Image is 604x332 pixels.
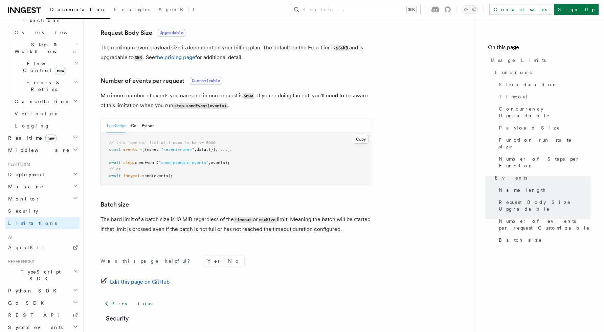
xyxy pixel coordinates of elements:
span: , [216,147,218,152]
span: TypeScript SDK [5,268,73,282]
span: "send-example-events" [159,160,208,165]
a: Payload Size [496,122,590,134]
a: Batch size [100,200,129,209]
span: {}} [208,147,216,152]
a: Sleep duration [496,78,590,91]
p: Maximum number of events you can send in one request is . If you're doing fan out, you'll need to... [100,91,371,111]
span: Monitor [5,195,40,202]
a: Number of events per request Customizable [496,215,590,234]
span: // or [109,167,121,171]
a: Documentation [46,2,110,19]
span: Documentation [50,7,106,12]
span: data [197,147,206,152]
span: Request Body Size Upgradable [499,199,590,212]
span: Payload Size [499,124,560,131]
span: , [194,147,197,152]
a: AgentKit [5,241,80,254]
span: Concurrency Upgradable [499,105,590,119]
span: Function run state size [499,137,590,150]
span: , [208,160,211,165]
span: .sendEvent [133,160,156,165]
code: 256KB [335,45,349,51]
span: System events [5,324,63,331]
a: Limitations [5,217,80,229]
button: No [224,256,244,266]
span: Functions [495,69,532,76]
span: ( [156,160,159,165]
button: Copy [353,135,369,144]
span: Flow Control [12,60,74,74]
span: Middleware [5,147,70,153]
span: Batch size [499,237,542,243]
a: Sign Up [554,4,599,15]
span: (events); [152,173,173,178]
a: Overview [12,26,80,39]
span: .send [140,173,152,178]
code: step.sendEvent(events) [173,103,228,109]
a: Events [492,172,590,184]
span: // this `events` list will need to be <= 5000 [109,140,216,145]
a: Function run state size [496,134,590,153]
span: Name length [499,187,546,193]
span: = [140,147,142,152]
span: Platform [5,162,30,167]
span: Customizable [190,77,222,85]
span: References [5,259,34,264]
span: Events [495,174,527,181]
a: the pricing page [155,54,195,61]
span: Go SDK [5,300,48,306]
code: 5000 [243,93,254,99]
span: new [55,67,66,74]
a: Security [5,205,80,217]
p: The maximum event payload size is dependent on your billing plan. The default on the Free Tier is... [100,43,371,63]
a: Timeout [496,91,590,103]
a: Batch size [496,234,590,246]
span: const [109,147,121,152]
span: ... [220,147,227,152]
span: inngest [123,173,140,178]
span: REST API [8,312,66,318]
kbd: ⌘K [407,6,416,13]
button: Go SDK [5,297,80,309]
span: Security [8,208,38,214]
span: Sleep duration [499,81,558,88]
button: Flow Controlnew [12,57,80,76]
span: : [156,147,159,152]
span: Errors & Retries [12,79,73,93]
span: : [206,147,208,152]
a: Usage Limits [488,54,590,66]
span: Upgradable [158,29,185,37]
a: Edit this page on GitHub [100,277,170,287]
span: Python SDK [5,287,61,294]
p: Was this page helpful? [100,258,195,264]
span: Timeout [499,93,527,100]
a: Contact sales [489,4,551,15]
a: Previous [100,298,156,310]
a: AgentKit [154,2,198,18]
code: maxSize [258,217,277,223]
a: Versioning [12,108,80,120]
button: Middleware [5,144,80,156]
span: Number of events per request Customizable [499,218,590,231]
span: Limitations [8,220,57,226]
span: events); [211,160,230,165]
button: Yes [203,256,224,266]
button: Realtimenew [5,132,80,144]
span: Manage [5,183,44,190]
span: events [123,147,137,152]
button: Python [142,119,155,133]
p: The hard limit of a batch size is 10 MiB regardless of the or limit. Meaning the batch will be st... [100,215,371,234]
a: Examples [110,2,154,18]
a: Logging [12,120,80,132]
span: Deployment [5,171,45,178]
span: Realtime [5,135,57,141]
a: REST API [5,309,80,321]
a: Concurrency Upgradable [496,103,590,122]
span: Cancellation [12,98,70,105]
span: Versioning [15,111,59,116]
span: await [109,160,121,165]
span: AgentKit [158,7,194,12]
span: Logging [15,123,50,128]
a: Number of Steps per Function [496,153,590,172]
button: TypeScript SDK [5,266,80,285]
